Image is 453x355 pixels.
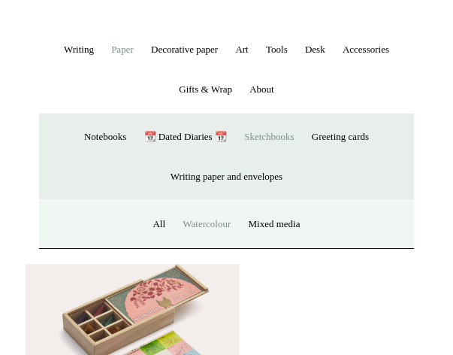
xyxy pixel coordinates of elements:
a: 📆 Dated Diaries 📆 [137,117,234,157]
a: Writing paper and envelopes [163,157,290,197]
a: Accessories [335,30,397,70]
a: Greeting cards [304,117,376,157]
a: Art [228,30,255,70]
a: Watercolour [175,205,238,244]
a: Sketchbooks [237,117,301,157]
a: Notebooks [77,117,134,157]
a: Tools [258,30,295,70]
a: All [145,205,173,244]
a: About [242,70,282,110]
a: Desk [297,30,333,70]
a: Paper [104,30,141,70]
a: Writing [56,30,101,70]
a: Mixed media [241,205,308,244]
a: Decorative paper [143,30,225,70]
a: Gifts & Wrap [171,70,240,110]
